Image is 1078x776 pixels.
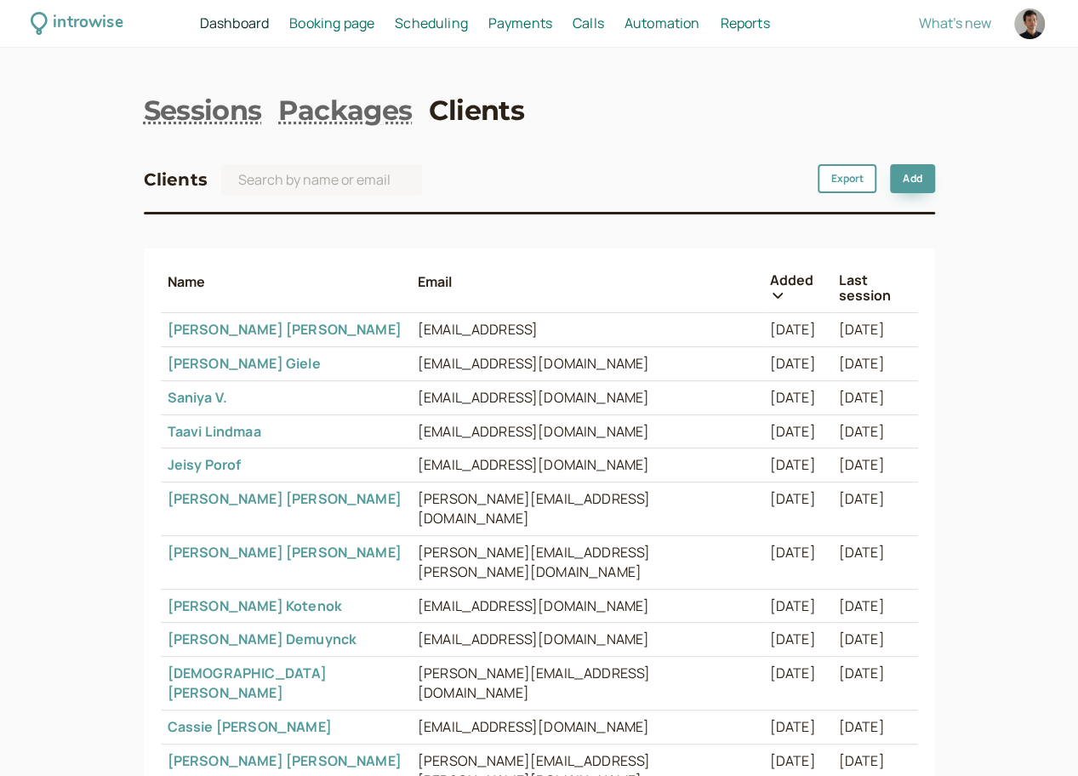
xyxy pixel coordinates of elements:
[831,414,917,448] td: [DATE]
[168,320,402,339] a: [PERSON_NAME] [PERSON_NAME]
[144,92,262,130] a: Sessions
[411,589,763,623] td: [EMAIL_ADDRESS][DOMAIN_NAME]
[168,274,404,289] button: Name
[411,482,763,536] td: [PERSON_NAME][EMAIL_ADDRESS][DOMAIN_NAME]
[573,13,604,35] a: Calls
[488,13,552,35] a: Payments
[411,380,763,414] td: [EMAIL_ADDRESS][DOMAIN_NAME]
[395,14,468,32] span: Scheduling
[993,694,1078,776] iframe: Chat Widget
[411,710,763,745] td: [EMAIL_ADDRESS][DOMAIN_NAME]
[144,166,208,193] h3: Clients
[919,14,991,32] span: What's new
[168,596,342,615] a: [PERSON_NAME] Kotenok
[720,14,769,32] span: Reports
[200,13,269,35] a: Dashboard
[838,272,910,304] button: Last session
[831,448,917,482] td: [DATE]
[831,313,917,347] td: [DATE]
[762,657,831,710] td: [DATE]
[31,10,123,37] a: introwise
[762,313,831,347] td: [DATE]
[831,710,917,745] td: [DATE]
[411,448,763,482] td: [EMAIL_ADDRESS][DOMAIN_NAME]
[769,272,824,304] button: Added
[762,380,831,414] td: [DATE]
[762,535,831,589] td: [DATE]
[818,164,876,193] button: Export
[278,92,412,130] a: Packages
[762,482,831,536] td: [DATE]
[395,13,468,35] a: Scheduling
[762,623,831,657] td: [DATE]
[831,535,917,589] td: [DATE]
[762,346,831,380] td: [DATE]
[411,414,763,448] td: [EMAIL_ADDRESS][DOMAIN_NAME]
[625,13,700,35] a: Automation
[831,482,917,536] td: [DATE]
[831,589,917,623] td: [DATE]
[289,14,374,32] span: Booking page
[890,164,934,193] a: Add
[411,346,763,380] td: [EMAIL_ADDRESS][DOMAIN_NAME]
[919,15,991,31] button: What's new
[168,630,357,648] a: [PERSON_NAME] Demuynck
[573,14,604,32] span: Calls
[762,710,831,745] td: [DATE]
[762,414,831,448] td: [DATE]
[720,13,769,35] a: Reports
[221,164,422,196] input: Search by name or email
[411,623,763,657] td: [EMAIL_ADDRESS][DOMAIN_NAME]
[168,751,402,770] a: [PERSON_NAME] [PERSON_NAME]
[411,535,763,589] td: [PERSON_NAME][EMAIL_ADDRESS][PERSON_NAME][DOMAIN_NAME]
[200,14,269,32] span: Dashboard
[1012,6,1047,42] a: Account
[831,380,917,414] td: [DATE]
[762,589,831,623] td: [DATE]
[168,543,402,562] a: [PERSON_NAME] [PERSON_NAME]
[762,448,831,482] td: [DATE]
[411,313,763,347] td: [EMAIL_ADDRESS]
[168,422,261,441] a: Taavi Lindmaa
[289,13,374,35] a: Booking page
[168,717,332,736] a: Cassie [PERSON_NAME]
[168,388,227,407] a: Saniya V.
[831,623,917,657] td: [DATE]
[53,10,123,37] div: introwise
[488,14,552,32] span: Payments
[625,14,700,32] span: Automation
[168,489,402,508] a: [PERSON_NAME] [PERSON_NAME]
[831,657,917,710] td: [DATE]
[429,92,524,130] a: Clients
[168,664,328,702] a: [DEMOGRAPHIC_DATA] [PERSON_NAME]
[831,346,917,380] td: [DATE]
[411,657,763,710] td: [PERSON_NAME][EMAIL_ADDRESS][DOMAIN_NAME]
[418,274,756,289] button: Email
[168,354,321,373] a: [PERSON_NAME] Giele
[168,455,242,474] a: Jeisy Porof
